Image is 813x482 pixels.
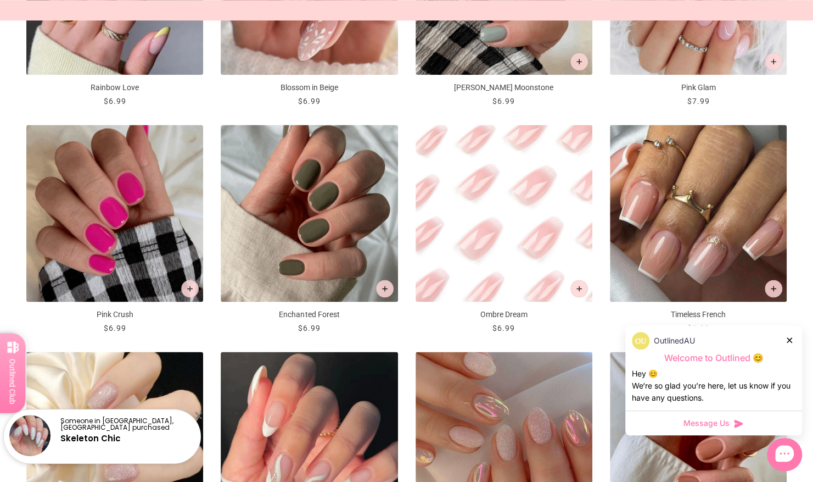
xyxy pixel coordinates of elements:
div: Hey 😊 We‘re so glad you’re here, let us know if you have any questions. [632,368,795,404]
p: Welcome to Outlined 😊 [632,352,795,364]
span: $6.99 [104,324,126,333]
p: Pink Crush [26,309,203,320]
a: Ombre Dream [416,125,592,334]
button: Add to cart [570,280,588,297]
button: Add to cart [181,280,199,297]
span: $6.99 [298,97,321,106]
button: Add to cart [765,280,782,297]
button: Add to cart [570,53,588,70]
span: $6.99 [687,324,709,333]
a: Pink Crush [26,125,203,334]
span: $6.99 [104,97,126,106]
p: Timeless French [610,309,787,320]
p: Someone in [GEOGRAPHIC_DATA], [GEOGRAPHIC_DATA] purchased [60,418,191,431]
p: Enchanted Forest [221,309,397,320]
p: Ombre Dream [416,309,592,320]
span: Message Us [683,418,730,429]
p: [PERSON_NAME] Moonstone [416,82,592,93]
span: $6.99 [492,324,515,333]
a: Skeleton Chic [60,433,121,444]
button: Add to cart [376,280,394,297]
a: Enchanted Forest [221,125,397,334]
span: $6.99 [298,324,321,333]
a: Timeless French [610,125,787,334]
span: $7.99 [687,97,709,106]
img: Enchanted Forest-Press on Manicure-Outlined [221,125,397,302]
span: $6.99 [492,97,515,106]
img: data:image/png;base64,iVBORw0KGgoAAAANSUhEUgAAACQAAAAkCAYAAADhAJiYAAAAAXNSR0IArs4c6QAAAXhJREFUWEd... [632,332,649,350]
button: Add to cart [765,53,782,70]
p: OutlinedAU [654,335,695,347]
p: Blossom in Beige [221,82,397,93]
p: Pink Glam [610,82,787,93]
p: Rainbow Love [26,82,203,93]
img: Pink Crush-Press on Manicure-Outlined [26,125,203,302]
